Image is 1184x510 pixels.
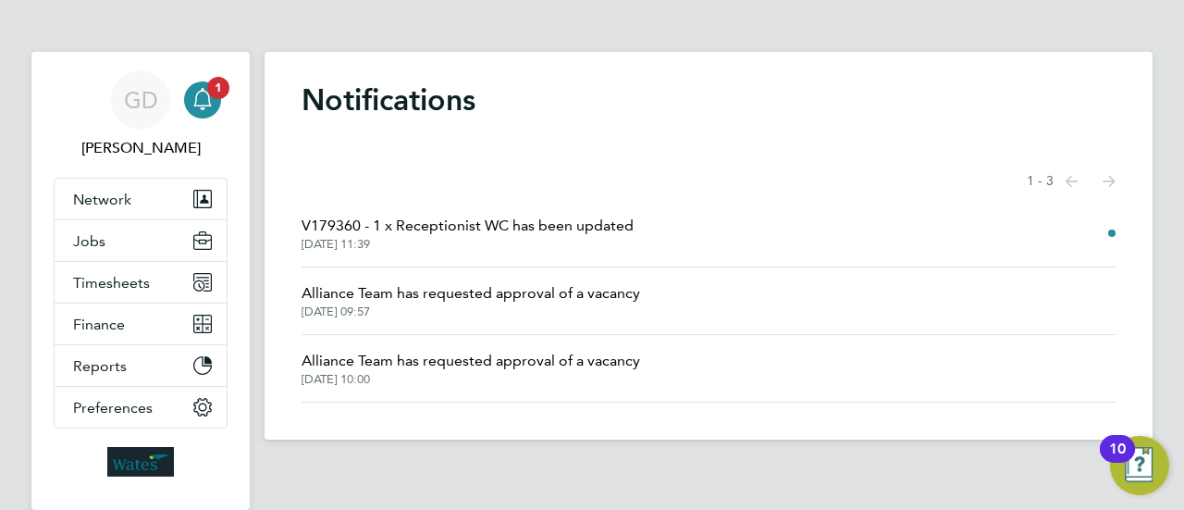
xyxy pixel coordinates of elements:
span: Network [73,191,131,208]
span: V179360 - 1 x Receptionist WC has been updated [302,215,634,237]
span: 1 - 3 [1027,172,1054,191]
h1: Notifications [302,81,1116,118]
span: [DATE] 11:39 [302,237,634,252]
div: 10 [1109,449,1126,473]
span: Gary Davies [54,137,228,159]
span: 1 [207,77,229,99]
a: Alliance Team has requested approval of a vacancy[DATE] 10:00 [302,350,640,387]
button: Jobs [55,220,227,261]
button: Network [55,179,227,219]
span: Preferences [73,399,153,417]
a: V179360 - 1 x Receptionist WC has been updated[DATE] 11:39 [302,215,634,252]
img: wates-logo-retina.png [107,447,174,477]
span: Timesheets [73,274,150,292]
a: 1 [184,70,221,130]
a: GD[PERSON_NAME] [54,70,228,159]
nav: Select page of notifications list [1027,163,1116,200]
a: Go to home page [54,447,228,477]
button: Open Resource Center, 10 new notifications [1110,436,1169,495]
button: Preferences [55,387,227,428]
span: Alliance Team has requested approval of a vacancy [302,350,640,372]
span: Alliance Team has requested approval of a vacancy [302,282,640,305]
button: Timesheets [55,262,227,303]
a: Alliance Team has requested approval of a vacancy[DATE] 09:57 [302,282,640,319]
span: [DATE] 10:00 [302,372,640,387]
span: [DATE] 09:57 [302,305,640,319]
button: Reports [55,345,227,386]
nav: Main navigation [31,52,250,510]
span: GD [124,88,158,112]
span: Finance [73,316,125,333]
span: Jobs [73,232,105,250]
span: Reports [73,357,127,375]
button: Finance [55,304,227,344]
